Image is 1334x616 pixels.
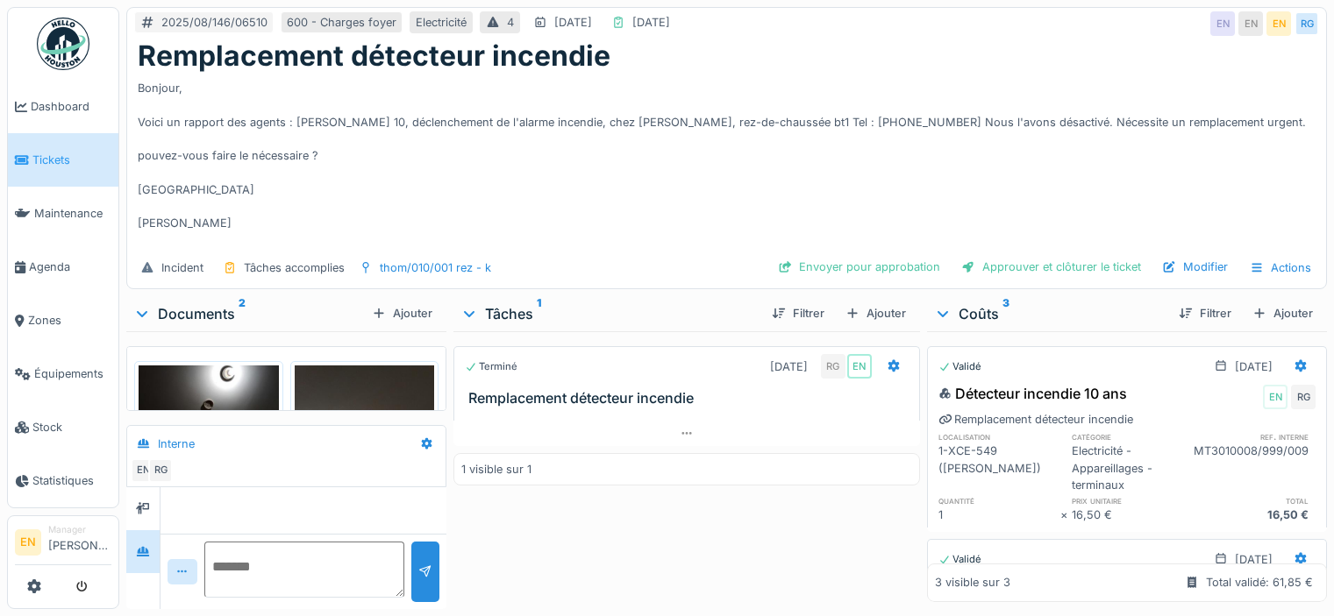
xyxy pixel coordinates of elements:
[1238,11,1263,36] div: EN
[1263,385,1288,409] div: EN
[239,303,246,324] sup: 2
[416,14,467,31] div: Electricité
[938,495,1060,506] h6: quantité
[938,383,1127,404] div: Détecteur incendie 10 ans
[8,294,118,347] a: Zones
[938,552,981,567] div: Validé
[295,365,435,552] img: jbafcx8jubyqyk7h1nfjejubknay
[31,98,111,115] span: Dashboard
[138,73,1316,248] div: Bonjour, Voici un rapport des agents : [PERSON_NAME] 10, déclenchement de l'alarme incendie, chez...
[29,258,111,275] span: Agenda
[1235,551,1273,568] div: [DATE]
[468,390,912,407] h3: Remplacement détecteur incendie
[15,529,41,556] li: EN
[938,411,1133,428] div: Remplacement détecteur incendie
[34,365,111,382] span: Équipements
[632,14,670,31] div: [DATE]
[465,359,517,374] div: Terminé
[934,303,1165,324] div: Coûts
[8,400,118,454] a: Stock
[1002,303,1009,324] sup: 3
[537,303,541,324] sup: 1
[1194,495,1316,506] h6: total
[380,259,491,276] div: thom/010/001 rez - k
[1072,431,1194,443] h6: catégorie
[938,506,1060,523] div: 1
[1242,255,1319,280] div: Actions
[1235,358,1273,375] div: [DATE]
[938,431,1060,443] h6: localisation
[8,80,118,133] a: Dashboard
[1245,301,1320,325] div: Ajouter
[28,312,111,329] span: Zones
[838,301,913,325] div: Ajouter
[1155,255,1235,279] div: Modifier
[158,435,195,452] div: Interne
[1072,443,1194,493] div: Electricité - Appareillages - terminaux
[244,259,345,276] div: Tâches accomplies
[32,419,111,435] span: Stock
[32,472,111,489] span: Statistiques
[138,39,610,73] h1: Remplacement détecteur incendie
[161,14,268,31] div: 2025/08/146/06510
[1072,506,1194,523] div: 16,50 €
[8,240,118,294] a: Agenda
[15,523,111,565] a: EN Manager[PERSON_NAME]
[1291,385,1316,409] div: RG
[8,187,118,240] a: Maintenance
[1194,506,1316,523] div: 16,50 €
[1266,11,1291,36] div: EN
[1194,431,1316,443] h6: ref. interne
[1060,506,1072,523] div: ×
[554,14,592,31] div: [DATE]
[938,443,1060,493] div: 1-XCE-549 ([PERSON_NAME])
[771,255,947,279] div: Envoyer pour approbation
[935,575,1010,591] div: 3 visible sur 3
[1194,443,1316,493] div: MT3010008/999/009
[148,458,173,483] div: RG
[8,347,118,400] a: Équipements
[847,354,872,379] div: EN
[8,133,118,187] a: Tickets
[461,461,531,478] div: 1 visible sur 1
[8,454,118,507] a: Statistiques
[133,303,365,324] div: Documents
[365,301,439,325] div: Ajouter
[161,259,203,276] div: Incident
[37,18,89,70] img: Badge_color-CXgf-gQk.svg
[1206,575,1313,591] div: Total validé: 61,85 €
[1172,301,1238,325] div: Filtrer
[770,358,808,375] div: [DATE]
[1072,495,1194,506] h6: prix unitaire
[1295,11,1319,36] div: RG
[938,359,981,374] div: Validé
[287,14,396,31] div: 600 - Charges foyer
[131,458,155,483] div: EN
[1210,11,1235,36] div: EN
[139,365,279,471] img: wnpga8rvcwl85ck7ga1eb90seu9l
[460,303,758,324] div: Tâches
[765,301,831,325] div: Filtrer
[34,205,111,222] span: Maintenance
[954,255,1148,279] div: Approuver et clôturer le ticket
[821,354,845,379] div: RG
[32,152,111,168] span: Tickets
[507,14,514,31] div: 4
[48,523,111,561] li: [PERSON_NAME]
[48,523,111,536] div: Manager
